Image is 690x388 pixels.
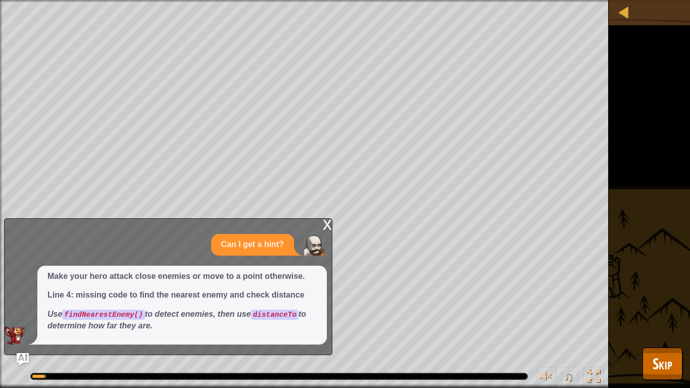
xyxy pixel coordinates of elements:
p: Can I get a hint? [221,239,284,251]
p: Line 4: missing code to find the nearest enemy and check distance [47,289,317,301]
button: Adjust volume [536,367,556,388]
img: Player [304,235,324,256]
img: AI [5,326,25,345]
p: Make your hero attack close enemies or move to a point otherwise. [47,271,317,282]
em: Use to detect enemies, then use to determine how far they are. [47,310,306,330]
code: findNearestEnemy() [62,310,144,320]
div: x [323,219,332,229]
span: Skip [653,353,672,374]
button: Ask AI [17,353,29,365]
span: ♫ [563,369,573,384]
button: Toggle fullscreen [583,367,604,388]
code: distanceTo [251,310,299,320]
button: Skip [643,348,682,380]
button: ♫ [561,367,578,388]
